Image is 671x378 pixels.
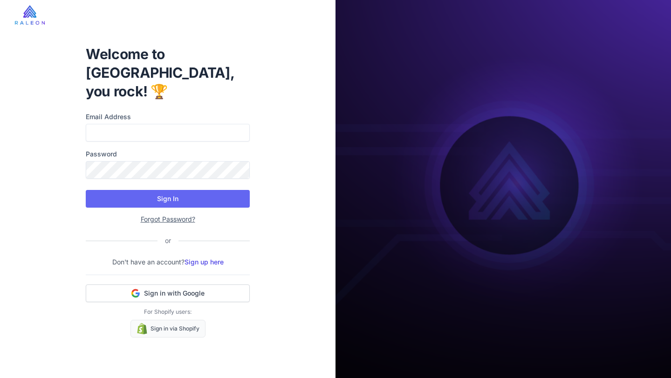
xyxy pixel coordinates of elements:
button: Sign In [86,190,250,208]
button: Sign in with Google [86,284,250,302]
span: Sign in with Google [144,289,205,298]
a: Sign in via Shopify [130,320,205,337]
a: Sign up here [185,258,224,266]
a: Forgot Password? [141,215,195,223]
img: raleon-logo-whitebg.9aac0268.jpg [15,5,45,25]
p: Don't have an account? [86,257,250,267]
label: Email Address [86,112,250,122]
label: Password [86,149,250,159]
p: For Shopify users: [86,308,250,316]
h1: Welcome to [GEOGRAPHIC_DATA], you rock! 🏆 [86,45,250,101]
div: or [157,236,178,246]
